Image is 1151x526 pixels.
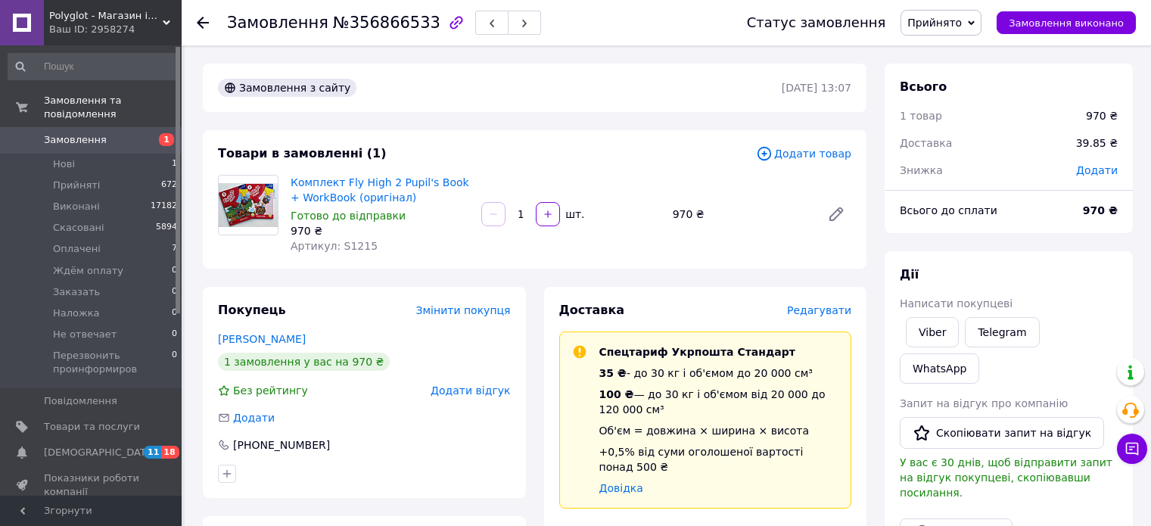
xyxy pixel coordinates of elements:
div: [PHONE_NUMBER] [232,437,331,453]
time: [DATE] 13:07 [782,82,851,94]
a: [PERSON_NAME] [218,333,306,345]
span: Прийняті [53,179,100,192]
span: Повідомлення [44,394,117,408]
span: Запит на відгук про компанію [900,397,1068,409]
span: Перезвонить проинформиров [53,349,172,376]
span: 1 [159,133,174,146]
span: [DEMOGRAPHIC_DATA] [44,446,156,459]
span: 35 ₴ [599,367,627,379]
span: 1 товар [900,110,942,122]
span: Наложка [53,307,100,320]
a: WhatsApp [900,353,979,384]
span: Показники роботи компанії [44,472,140,499]
span: 1 [172,157,177,171]
button: Скопіювати запит на відгук [900,417,1104,449]
span: 17182 [151,200,177,213]
span: 11 [144,446,161,459]
button: Чат з покупцем [1117,434,1147,464]
span: Спецтариф Укрпошта Стандарт [599,346,795,358]
span: 672 [161,179,177,192]
span: Написати покупцеві [900,297,1013,310]
span: 100 ₴ [599,388,634,400]
span: 5894 [156,221,177,235]
span: Доставка [900,137,952,149]
span: Змінити покупця [416,304,511,316]
span: 0 [172,349,177,376]
span: Товари в замовленні (1) [218,146,387,160]
span: Замовлення виконано [1009,17,1124,29]
div: 970 ₴ [1086,108,1118,123]
div: шт. [562,207,586,222]
span: Замовлення та повідомлення [44,94,182,121]
span: Всього [900,79,947,94]
span: Додати товар [756,145,851,162]
span: 0 [172,307,177,320]
span: Не отвечает [53,328,117,341]
span: Знижка [900,164,943,176]
span: Замовлення [227,14,328,32]
span: Додати відгук [431,384,510,397]
a: Довідка [599,482,643,494]
span: Дії [900,267,919,282]
button: Замовлення виконано [997,11,1136,34]
span: Скасовані [53,221,104,235]
span: Додати [1076,164,1118,176]
span: Замовлення [44,133,107,147]
a: Telegram [965,317,1039,347]
div: 970 ₴ [291,223,469,238]
div: - до 30 кг і об'ємом до 20 000 см³ [599,366,839,381]
span: Всього до сплати [900,204,997,216]
span: Без рейтингу [233,384,308,397]
span: Заказать [53,285,100,299]
span: Нові [53,157,75,171]
input: Пошук [8,53,179,80]
div: Ваш ID: 2958274 [49,23,182,36]
span: Товари та послуги [44,420,140,434]
span: Редагувати [787,304,851,316]
span: Покупець [218,303,286,317]
div: 970 ₴ [667,204,815,225]
div: Статус замовлення [747,15,886,30]
span: Виконані [53,200,100,213]
b: 970 ₴ [1083,204,1118,216]
span: Артикул: S1215 [291,240,378,252]
span: 18 [161,446,179,459]
a: Комплект Fly High 2 Pupil's Book + WorkBook (оригінал) [291,176,469,204]
a: Viber [906,317,959,347]
span: Оплачені [53,242,101,256]
div: 39.85 ₴ [1067,126,1127,160]
span: Polyglot - Магазин іноземної літератури [49,9,163,23]
span: Доставка [559,303,625,317]
span: 0 [172,285,177,299]
div: +0,5% від суми оголошеної вартості понад 500 ₴ [599,444,839,475]
div: Об'єм = довжина × ширина × висота [599,423,839,438]
span: 7 [172,242,177,256]
span: Готово до відправки [291,210,406,222]
div: Замовлення з сайту [218,79,356,97]
div: Повернутися назад [197,15,209,30]
span: Прийнято [907,17,962,29]
span: Додати [233,412,275,424]
span: У вас є 30 днів, щоб відправити запит на відгук покупцеві, скопіювавши посилання. [900,456,1112,499]
span: №356866533 [333,14,440,32]
a: Редагувати [821,199,851,229]
span: 0 [172,328,177,341]
div: — до 30 кг і об'ємом від 20 000 до 120 000 см³ [599,387,839,417]
span: Ждём оплату [53,264,123,278]
span: 0 [172,264,177,278]
img: Комплект Fly High 2 Pupil's Book + WorkBook (оригінал) [219,183,278,228]
div: 1 замовлення у вас на 970 ₴ [218,353,390,371]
